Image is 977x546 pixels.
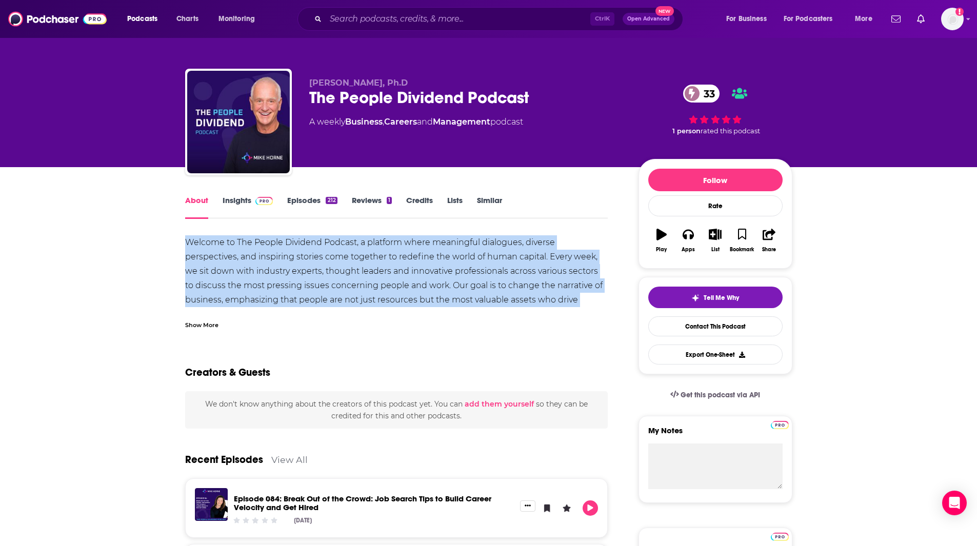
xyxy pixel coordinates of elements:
input: Search podcasts, credits, & more... [326,11,590,27]
div: A weekly podcast [309,116,523,128]
span: Ctrl K [590,12,614,26]
button: Leave a Rating [559,500,574,516]
img: Podchaser Pro [771,533,789,541]
a: Recent Episodes [185,453,263,466]
div: 1 [387,197,392,204]
div: [DATE] [294,517,312,524]
img: Episode 084: Break Out of the Crowd: Job Search Tips to Build Career Velocity and Get Hired [195,488,228,521]
span: 33 [693,85,720,103]
div: Apps [682,247,695,253]
span: [PERSON_NAME], Ph.D [309,78,408,88]
img: User Profile [941,8,964,30]
div: Community Rating: 0 out of 5 [232,516,278,524]
span: , [383,117,384,127]
div: List [711,247,720,253]
img: tell me why sparkle [691,294,700,302]
a: Lists [447,195,463,219]
div: Share [762,247,776,253]
span: and [417,117,433,127]
a: Pro website [771,531,789,541]
button: add them yourself [465,400,534,408]
button: tell me why sparkleTell Me Why [648,287,783,308]
img: Podchaser - Follow, Share and Rate Podcasts [8,9,107,29]
div: Search podcasts, credits, & more... [307,7,693,31]
button: Play [648,222,675,259]
a: Get this podcast via API [662,382,769,408]
span: Podcasts [127,12,157,26]
button: List [702,222,728,259]
a: About [185,195,208,219]
span: We don't know anything about the creators of this podcast yet . You can so they can be credited f... [205,399,588,420]
a: Credits [406,195,433,219]
button: Follow [648,169,783,191]
button: open menu [211,11,268,27]
button: Bookmark Episode [540,500,555,516]
span: Get this podcast via API [681,391,760,399]
img: Podchaser Pro [255,197,273,205]
a: Similar [477,195,502,219]
a: Charts [170,11,205,27]
div: Rate [648,195,783,216]
a: Show notifications dropdown [913,10,929,28]
svg: Add a profile image [955,8,964,16]
a: View All [271,454,308,465]
a: Episodes212 [287,195,337,219]
div: Welcome to The People Dividend Podcast, a platform where meaningful dialogues, diverse perspectiv... [185,235,608,321]
span: New [655,6,674,16]
span: For Business [726,12,767,26]
span: Logged in as AtriaBooks [941,8,964,30]
div: 212 [326,197,337,204]
button: Share [755,222,782,259]
img: The People Dividend Podcast [187,71,290,173]
span: Monitoring [218,12,255,26]
a: Episode 084: Break Out of the Crowd: Job Search Tips to Build Career Velocity and Get Hired [234,494,491,512]
span: rated this podcast [701,127,760,135]
a: Management [433,117,490,127]
div: Open Intercom Messenger [942,491,967,515]
span: Open Advanced [627,16,670,22]
button: Show profile menu [941,8,964,30]
a: 33 [683,85,720,103]
h2: Creators & Guests [185,366,270,379]
span: Tell Me Why [704,294,739,302]
span: Charts [176,12,198,26]
a: Show notifications dropdown [887,10,905,28]
label: My Notes [648,426,783,443]
button: open menu [848,11,885,27]
a: Reviews1 [352,195,392,219]
button: Export One-Sheet [648,345,783,365]
button: Apps [675,222,702,259]
button: Play [583,500,598,516]
span: 1 person [672,127,701,135]
button: Bookmark [729,222,755,259]
div: 33 1 personrated this podcast [639,78,792,141]
img: Podchaser Pro [771,421,789,429]
button: Show More Button [520,500,535,512]
a: Careers [384,117,417,127]
a: Pro website [771,419,789,429]
div: Bookmark [730,247,754,253]
button: open menu [777,11,848,27]
span: For Podcasters [784,12,833,26]
button: Open AdvancedNew [623,13,674,25]
a: InsightsPodchaser Pro [223,195,273,219]
a: Business [345,117,383,127]
div: Play [656,247,667,253]
button: open menu [120,11,171,27]
button: open menu [719,11,780,27]
span: More [855,12,872,26]
a: Contact This Podcast [648,316,783,336]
